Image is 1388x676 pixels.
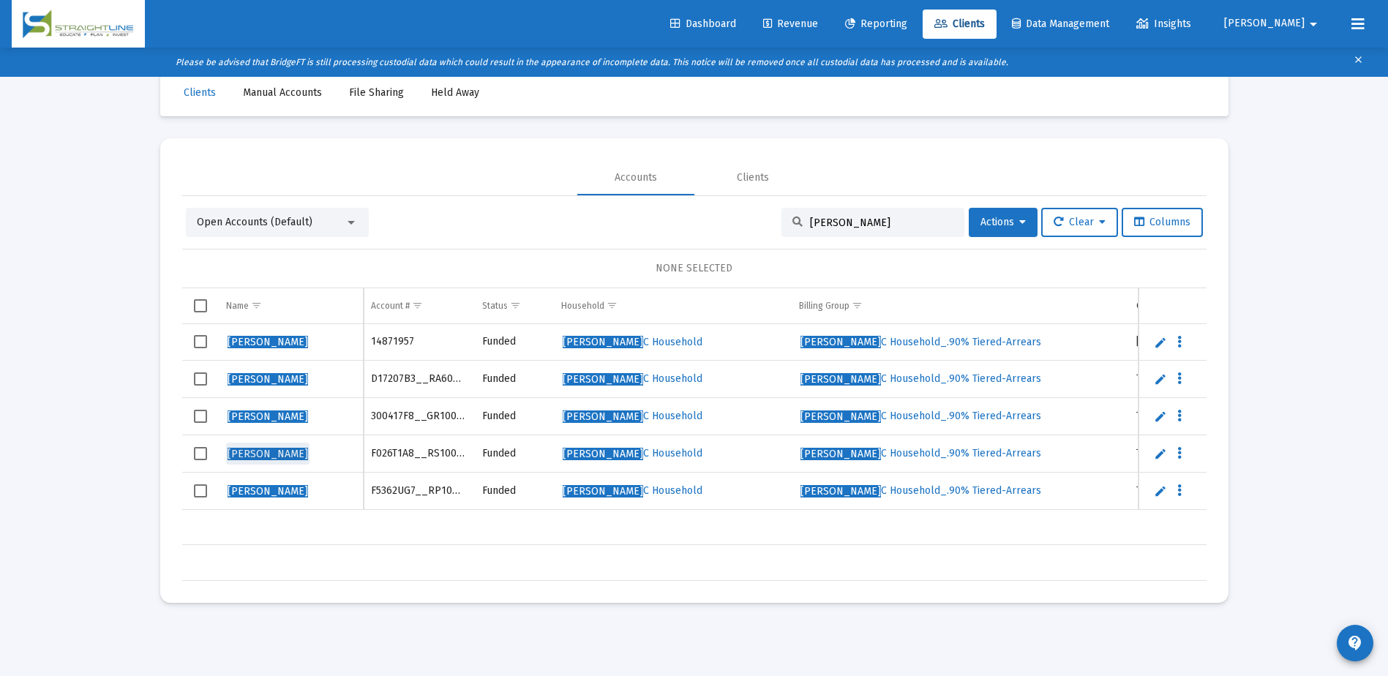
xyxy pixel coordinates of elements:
[563,485,643,497] span: [PERSON_NAME]
[228,373,308,386] span: [PERSON_NAME]
[1129,361,1212,398] td: TIAA-CREF
[337,78,416,108] a: File Sharing
[1134,216,1190,228] span: Columns
[1346,634,1364,652] mat-icon: contact_support
[563,484,702,497] span: C Household
[810,217,953,229] input: Search
[231,78,334,108] a: Manual Accounts
[1129,398,1212,435] td: TIAA-CREF
[364,288,473,323] td: Column Account #
[419,78,491,108] a: Held Away
[659,10,748,39] a: Dashboard
[833,10,919,39] a: Reporting
[554,288,792,323] td: Column Household
[969,208,1038,237] button: Actions
[799,480,1043,502] a: [PERSON_NAME]C Household_.90% Tiered-Arrears
[251,300,262,311] span: Show filter options for column 'Name'
[226,405,310,427] a: [PERSON_NAME]
[845,18,907,30] span: Reporting
[194,261,1195,276] div: NONE SELECTED
[172,78,228,108] a: Clients
[364,472,473,509] td: F5362UG7__RP1001405553
[1054,216,1106,228] span: Clear
[194,447,207,460] div: Select row
[1129,472,1212,509] td: TIAA-CREF
[482,300,508,312] div: Status
[364,361,473,398] td: D17207B3__RA6001102155
[364,324,473,361] td: 14871957
[1154,484,1167,497] a: Edit
[799,300,849,312] div: Billing Group
[371,300,410,312] div: Account #
[670,18,736,30] span: Dashboard
[800,485,881,497] span: [PERSON_NAME]
[482,334,547,349] div: Funded
[228,448,308,460] span: [PERSON_NAME]
[1353,51,1364,73] mat-icon: clear
[431,86,479,99] span: Held Away
[228,336,308,348] span: [PERSON_NAME]
[1154,410,1167,423] a: Edit
[194,484,207,497] div: Select row
[561,480,704,502] a: [PERSON_NAME]C Household
[1154,336,1167,349] a: Edit
[799,368,1043,390] a: [PERSON_NAME]C Household_.90% Tiered-Arrears
[23,10,134,39] img: Dashboard
[1154,372,1167,386] a: Edit
[226,300,249,312] div: Name
[176,57,1008,67] i: Please be advised that BridgeFT is still processing custodial data which could result in the appe...
[561,443,704,465] a: [PERSON_NAME]C Household
[751,10,830,39] a: Revenue
[561,300,604,312] div: Household
[615,170,657,185] div: Accounts
[243,86,322,99] span: Manual Accounts
[737,170,769,185] div: Clients
[482,409,547,424] div: Funded
[563,410,643,423] span: [PERSON_NAME]
[1305,10,1322,39] mat-icon: arrow_drop_down
[1129,288,1212,323] td: Column Custodian
[800,448,881,460] span: [PERSON_NAME]
[364,435,473,472] td: F026T1A8__RS1001405552
[1125,10,1203,39] a: Insights
[349,86,404,99] span: File Sharing
[482,484,547,498] div: Funded
[1136,18,1191,30] span: Insights
[561,368,704,390] a: [PERSON_NAME]C Household
[194,372,207,386] div: Select row
[482,372,547,386] div: Funded
[563,447,702,459] span: C Household
[799,405,1043,427] a: [PERSON_NAME]C Household_.90% Tiered-Arrears
[800,336,1041,348] span: C Household_.90% Tiered-Arrears
[1000,10,1121,39] a: Data Management
[226,368,310,390] a: [PERSON_NAME]
[184,86,216,99] span: Clients
[219,288,364,323] td: Column Name
[182,288,1207,581] div: Data grid
[563,336,702,348] span: C Household
[1129,435,1212,472] td: TIAA-CREF
[799,443,1043,465] a: [PERSON_NAME]C Household_.90% Tiered-Arrears
[1154,447,1167,460] a: Edit
[763,18,818,30] span: Revenue
[226,480,310,502] a: [PERSON_NAME]
[934,18,985,30] span: Clients
[1122,208,1203,237] button: Columns
[1041,208,1118,237] button: Clear
[482,446,547,461] div: Funded
[800,410,881,423] span: [PERSON_NAME]
[364,398,473,435] td: 300417F8__GR1001405552
[852,300,863,311] span: Show filter options for column 'Billing Group'
[563,336,643,348] span: [PERSON_NAME]
[194,335,207,348] div: Select row
[1207,9,1340,38] button: [PERSON_NAME]
[194,299,207,312] div: Select all
[1136,300,1177,312] div: Custodian
[1224,18,1305,30] span: [PERSON_NAME]
[1129,324,1212,361] td: [PERSON_NAME]
[563,410,702,422] span: C Household
[563,448,643,460] span: [PERSON_NAME]
[475,288,554,323] td: Column Status
[800,373,881,386] span: [PERSON_NAME]
[228,485,308,497] span: [PERSON_NAME]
